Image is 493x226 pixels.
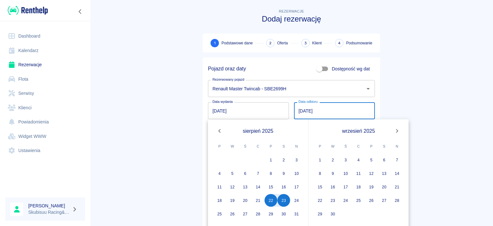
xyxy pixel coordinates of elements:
button: 13 [378,167,391,180]
button: 10 [290,167,303,180]
span: poniedziałek [314,140,326,153]
a: Renthelp logo [5,5,48,16]
button: 13 [239,180,252,193]
button: 30 [277,207,290,220]
a: Flota [5,72,85,86]
button: 22 [264,194,277,207]
button: 12 [226,180,239,193]
span: 1 [214,40,216,47]
span: wtorek [327,140,339,153]
span: Klient [312,40,322,46]
button: 24 [290,194,303,207]
label: Data wydania [212,99,233,104]
input: DD.MM.YYYY [294,102,375,119]
span: Dostępność wg dat [332,66,370,72]
button: 23 [277,194,290,207]
button: Otwórz [364,84,373,93]
button: 20 [239,194,252,207]
button: 12 [365,167,378,180]
button: 18 [213,194,226,207]
span: Rezerwacje [279,9,304,13]
button: 3 [290,153,303,166]
button: 5 [226,167,239,180]
button: 11 [352,167,365,180]
a: Kalendarz [5,43,85,58]
span: środa [340,140,351,153]
p: Skubisuu Racing&Rent [28,209,69,216]
button: 6 [239,167,252,180]
span: niedziela [291,140,302,153]
span: czwartek [353,140,364,153]
button: 16 [277,180,290,193]
button: 20 [378,180,391,193]
button: 11 [213,180,226,193]
button: 4 [352,153,365,166]
button: 5 [365,153,378,166]
span: wrzesień 2025 [342,127,375,135]
span: środa [239,140,251,153]
button: 25 [213,207,226,220]
button: Previous month [213,124,226,137]
button: 28 [391,194,403,207]
button: 9 [326,167,339,180]
button: 26 [226,207,239,220]
button: 17 [339,180,352,193]
button: 29 [264,207,277,220]
button: Next month [391,124,403,137]
span: Oferta [277,40,288,46]
button: 1 [264,153,277,166]
span: sobota [278,140,290,153]
span: niedziela [391,140,403,153]
button: 6 [378,153,391,166]
button: Zwiń nawigację [75,7,85,16]
button: 17 [290,180,303,193]
span: sierpień 2025 [243,127,273,135]
input: DD.MM.YYYY [208,102,289,119]
button: 9 [277,167,290,180]
label: Data odbioru [298,99,318,104]
span: Podsumowanie [346,40,372,46]
button: 16 [326,180,339,193]
button: 22 [314,194,326,207]
button: 31 [290,207,303,220]
button: 23 [326,194,339,207]
a: Serwisy [5,86,85,101]
span: poniedziałek [214,140,225,153]
label: Rezerwowany pojazd [212,77,244,82]
a: Ustawienia [5,143,85,158]
a: Klienci [5,101,85,115]
span: piątek [366,140,377,153]
button: 24 [339,194,352,207]
span: piątek [265,140,277,153]
button: 25 [352,194,365,207]
button: 15 [264,180,277,193]
button: 27 [378,194,391,207]
button: 27 [239,207,252,220]
button: 15 [314,180,326,193]
h6: [PERSON_NAME] [28,203,69,209]
span: Podstawowe dane [221,40,253,46]
button: 21 [252,194,264,207]
button: 2 [326,153,339,166]
span: 4 [338,40,341,47]
button: 8 [264,167,277,180]
button: 4 [213,167,226,180]
button: 18 [352,180,365,193]
button: 7 [252,167,264,180]
button: 19 [365,180,378,193]
button: 8 [314,167,326,180]
button: 1 [314,153,326,166]
h3: Dodaj rezerwację [203,14,380,23]
img: Renthelp logo [8,5,48,16]
a: Powiadomienia [5,115,85,129]
span: 2 [269,40,272,47]
button: 26 [365,194,378,207]
button: 19 [226,194,239,207]
button: 3 [339,153,352,166]
a: Widget WWW [5,129,85,144]
a: Rezerwacje [5,58,85,72]
span: wtorek [227,140,238,153]
button: 7 [391,153,403,166]
h5: Pojazd oraz daty [208,66,246,72]
button: 14 [252,180,264,193]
